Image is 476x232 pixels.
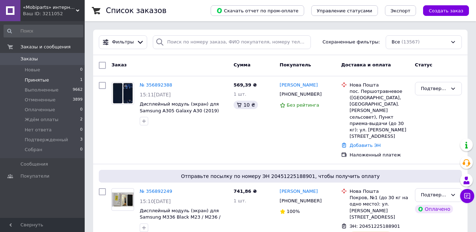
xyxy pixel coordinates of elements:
button: Скачать отчет по пром-оплате [211,5,304,16]
img: Фото товару [112,82,134,104]
div: [PHONE_NUMBER] [278,90,323,99]
div: Подтвержденный [421,85,447,93]
span: Сообщения [20,161,48,167]
div: Нова Пошта [350,188,409,195]
div: Оплачено [415,205,453,213]
span: 0 [80,67,83,73]
span: Доставка и оплата [341,62,391,67]
span: Статус [415,62,433,67]
div: [PHONE_NUMBER] [278,196,323,206]
span: Все [392,39,400,46]
span: Экспорт [391,8,410,13]
a: Фото товару [112,82,134,105]
a: [PERSON_NAME] [280,82,318,89]
a: Добавить ЭН [350,143,381,148]
div: Покров, №1 (до 30 кг на одно место): ул. [PERSON_NAME][STREET_ADDRESS] [350,195,409,220]
a: № 356892388 [140,82,172,88]
input: Поиск [4,25,83,37]
div: Ваш ID: 3211052 [23,11,85,17]
span: 1 шт. [234,198,246,203]
span: 100% [287,209,300,214]
span: Выполненные [25,87,59,93]
span: Новые [25,67,40,73]
span: Управление статусами [317,8,372,13]
input: Поиск по номеру заказа, ФИО покупателя, номеру телефона, Email, номеру накладной [153,35,311,49]
div: 10 ₴ [234,101,258,109]
div: Наложенный платеж [350,152,409,158]
span: Без рейтинга [287,102,319,108]
span: 0 [80,147,83,153]
span: 0 [80,107,83,113]
span: Сумма [234,62,251,67]
div: Подтвержденный [421,191,447,199]
h1: Список заказов [106,6,167,15]
button: Создать заказ [423,5,469,16]
a: № 356892249 [140,189,172,194]
span: Нет ответа [25,127,52,133]
span: «Mobiparts» интернет-магазин [23,4,76,11]
span: Заказ [112,62,127,67]
span: Создать заказ [429,8,463,13]
span: 569,39 ₴ [234,82,257,88]
span: Покупатель [280,62,311,67]
div: пос. Першотравневое ([GEOGRAPHIC_DATA], [GEOGRAPHIC_DATA]. [PERSON_NAME] сельсовет), Пункт приема... [350,88,409,140]
a: Дисплейный модуль (экран) для Samsung A305 Galaxy A30 (2019) LCD INCELL С рамкой (PRC) [140,101,219,120]
span: 1 шт. [234,91,246,97]
span: 9662 [73,87,83,93]
span: 15:11[DATE] [140,92,171,97]
span: Заказы и сообщения [20,44,71,50]
span: Принятые [25,77,49,83]
span: 3 [80,137,83,143]
span: 1 [80,77,83,83]
span: Покупатели [20,173,49,179]
a: Создать заказ [416,8,469,13]
span: 2 [80,117,83,123]
span: Подтвержденный [25,137,68,143]
span: Фильтры [112,39,134,46]
a: Фото товару [112,188,134,211]
span: Собран [25,147,42,153]
span: Ждём оплаты [25,117,59,123]
button: Управление статусами [311,5,378,16]
span: ЭН: 20451225188901 [350,224,400,229]
span: Оплаченные [25,107,55,113]
span: 741,86 ₴ [234,189,257,194]
button: Экспорт [385,5,416,16]
button: Чат с покупателем [460,189,474,203]
div: Нова Пошта [350,82,409,88]
span: 15:10[DATE] [140,198,171,204]
span: Отправьте посылку по номеру ЭН 20451225188901, чтобы получить оплату [102,173,459,180]
span: Заказы [20,56,38,62]
span: (13567) [402,39,420,44]
span: 0 [80,127,83,133]
span: Отмененные [25,97,55,103]
img: Фото товару [112,192,134,206]
span: Сохраненные фильтры: [323,39,380,46]
span: 3899 [73,97,83,103]
span: Скачать отчет по пром-оплате [216,7,299,14]
a: [PERSON_NAME] [280,188,318,195]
